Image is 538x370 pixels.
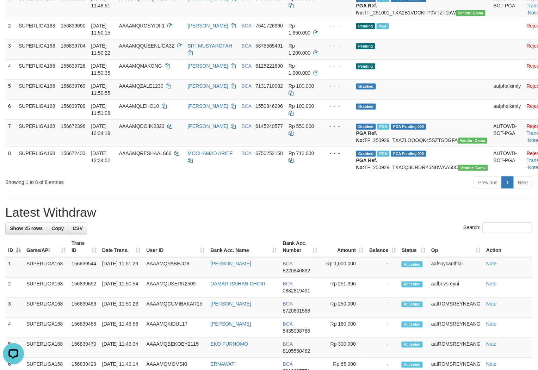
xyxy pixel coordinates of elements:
[69,278,99,298] td: 156839652
[5,298,24,318] td: 3
[188,23,228,29] a: [PERSON_NAME]
[5,318,24,338] td: 4
[99,278,144,298] td: [DATE] 11:50:54
[356,151,376,157] span: Grabbed
[289,43,310,56] span: Rp 1.200.000
[321,278,367,298] td: Rp 251,396
[474,177,502,189] a: Previous
[356,3,377,16] b: PGA Ref. No:
[24,257,69,278] td: SUPERLIGA168
[289,150,314,156] span: Rp 712.000
[188,83,228,89] a: [PERSON_NAME]
[428,318,483,338] td: aafROMSREYNEANG
[255,23,283,29] span: Copy 7641726960 to clipboard
[353,119,491,147] td: TF_250929_TXAZLOOOQK45SZTSDGFA
[61,23,86,29] span: 156839690
[366,237,399,257] th: Balance: activate to sort column ascending
[119,63,162,69] span: AAAAMQMAKONG
[283,328,310,334] span: Copy 5435098786 to clipboard
[24,338,69,358] td: SUPERLIGA168
[486,341,497,347] a: Note
[47,223,68,235] a: Copy
[211,321,251,327] a: [PERSON_NAME]
[255,123,283,129] span: Copy 6145240577 to clipboard
[428,278,483,298] td: aafbovsreyni
[16,39,58,59] td: SUPERLIGA168
[3,3,24,24] button: Open LiveChat chat widget
[428,338,483,358] td: aafROMSREYNEANG
[61,103,86,109] span: 156839789
[144,257,208,278] td: AAAAMQPABEJO8
[283,341,293,347] span: BCA
[402,302,423,308] span: Accepted
[491,99,524,119] td: aafphalkimly
[324,42,351,49] div: - - -
[356,84,376,90] span: Grabbed
[5,257,24,278] td: 1
[119,103,159,109] span: AAAAMQLEHO10
[483,223,533,233] input: Search:
[356,158,377,170] b: PGA Ref. No:
[289,103,314,109] span: Rp 100.000
[402,261,423,267] span: Accepted
[188,123,228,129] a: [PERSON_NAME]
[16,79,58,99] td: SUPERLIGA168
[255,83,283,89] span: Copy 7131710082 to clipboard
[211,341,248,347] a: EKO PURNOMO
[188,150,233,156] a: MOCHAMAD ARIEF
[24,278,69,298] td: SUPERLIGA168
[5,338,24,358] td: 5
[428,237,483,257] th: Op: activate to sort column ascending
[188,103,228,109] a: [PERSON_NAME]
[5,119,16,147] td: 7
[61,150,86,156] span: 156672433
[491,147,524,174] td: AUTOWD-BOT-PGA
[289,23,310,36] span: Rp 1.650.000
[61,123,86,129] span: 156672398
[324,62,351,69] div: - - -
[242,150,252,156] span: BCA
[283,281,293,287] span: BCA
[91,103,111,116] span: [DATE] 11:51:08
[356,130,377,143] b: PGA Ref. No:
[255,63,283,69] span: Copy 6125221690 to clipboard
[356,43,375,49] span: Pending
[242,23,252,29] span: BCA
[16,147,58,174] td: SUPERLIGA168
[242,83,252,89] span: BCA
[483,237,533,257] th: Action
[119,23,165,29] span: AAAAMQROSYIDF1
[5,223,47,235] a: Show 25 rows
[486,321,497,327] a: Note
[366,338,399,358] td: -
[24,298,69,318] td: SUPERLIGA168
[283,261,293,267] span: BCA
[51,226,64,232] span: Copy
[99,298,144,318] td: [DATE] 11:50:23
[5,39,16,59] td: 3
[91,23,111,36] span: [DATE] 11:50:15
[486,261,497,267] a: Note
[61,43,86,49] span: 156839704
[356,63,375,69] span: Pending
[211,301,251,307] a: [PERSON_NAME]
[353,147,491,174] td: TF_250929_TXA0Q3CRDRY5NBWAA50C
[5,79,16,99] td: 5
[144,237,208,257] th: User ID: activate to sort column ascending
[5,176,219,186] div: Showing 1 to 8 of 8 entries
[69,257,99,278] td: 156839544
[16,119,58,147] td: SUPERLIGA168
[5,59,16,79] td: 4
[242,63,252,69] span: BCA
[211,362,236,367] a: ERNAWATI
[399,237,428,257] th: Status: activate to sort column ascending
[5,147,16,174] td: 8
[377,151,390,157] span: Marked by aafsoycanthlai
[5,278,24,298] td: 2
[24,318,69,338] td: SUPERLIGA168
[356,23,375,29] span: Pending
[99,257,144,278] td: [DATE] 11:51:29
[188,43,233,49] a: SITI MUSYAROFAH
[366,298,399,318] td: -
[242,43,252,49] span: BCA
